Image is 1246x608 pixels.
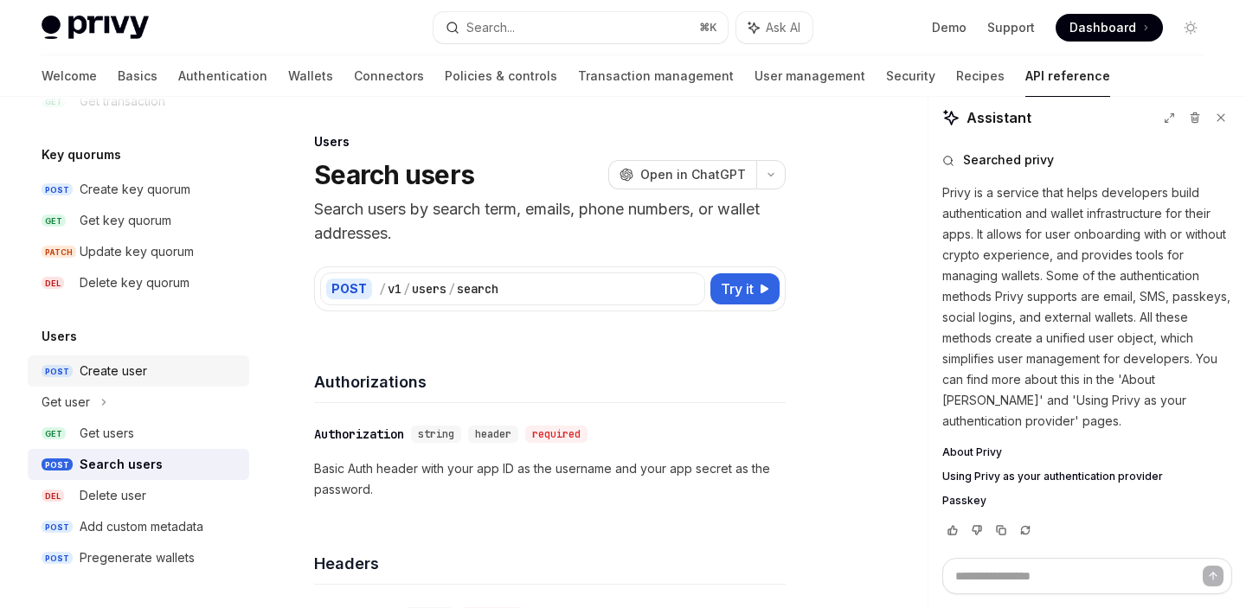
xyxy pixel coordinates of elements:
div: / [403,280,410,298]
a: POSTCreate key quorum [28,174,249,205]
div: POST [326,278,372,299]
div: required [525,426,588,443]
a: Basics [118,55,157,97]
a: Authentication [178,55,267,97]
div: v1 [388,280,401,298]
h1: Search users [314,159,474,190]
span: POST [42,458,73,471]
div: Authorization [314,426,404,443]
div: Pregenerate wallets [80,547,195,568]
span: Searched privy [963,151,1054,169]
a: POSTCreate user [28,355,249,387]
span: GET [42,214,66,227]
div: / [448,280,455,298]
button: Search...⌘K [434,12,727,43]
span: Using Privy as your authentication provider [942,470,1163,483]
div: users [412,280,446,298]
div: Get users [80,423,134,444]
span: Open in ChatGPT [640,166,746,183]
a: Demo [932,19,967,36]
button: Open in ChatGPT [608,160,756,189]
h4: Headers [314,552,786,575]
button: Searched privy [942,151,1232,169]
span: About Privy [942,445,1002,459]
div: Get user [42,392,90,413]
a: User management [755,55,865,97]
span: string [418,427,454,441]
div: Create user [80,361,147,381]
span: DEL [42,277,64,290]
a: PATCHUpdate key quorum [28,236,249,267]
span: POST [42,552,73,565]
span: GET [42,427,66,440]
div: Search... [466,17,515,38]
button: Try it [710,273,780,304]
span: POST [42,183,73,196]
a: Transaction management [578,55,734,97]
a: Welcome [42,55,97,97]
a: DELDelete user [28,480,249,511]
span: ⌘ K [699,21,717,35]
button: Ask AI [736,12,812,43]
div: Update key quorum [80,241,194,262]
span: Passkey [942,494,986,508]
a: API reference [1025,55,1110,97]
a: Passkey [942,494,1232,508]
a: GETGet users [28,418,249,449]
div: / [379,280,386,298]
div: Users [314,133,786,150]
a: POSTSearch users [28,449,249,480]
a: Wallets [288,55,333,97]
button: Send message [1203,566,1224,586]
a: Dashboard [1056,14,1163,42]
div: Delete key quorum [80,272,189,293]
h5: Users [42,326,77,347]
div: Search users [80,454,163,475]
div: Delete user [80,485,146,506]
span: Assistant [967,107,1031,128]
a: Support [987,19,1035,36]
p: Search users by search term, emails, phone numbers, or wallet addresses. [314,197,786,246]
a: Connectors [354,55,424,97]
img: light logo [42,16,149,40]
a: About Privy [942,445,1232,459]
span: Try it [721,278,754,299]
a: Using Privy as your authentication provider [942,470,1232,483]
span: POST [42,521,73,534]
span: DEL [42,490,64,502]
div: Create key quorum [80,179,190,200]
a: GETGet key quorum [28,205,249,236]
p: Basic Auth header with your app ID as the username and your app secret as the password. [314,458,786,500]
a: Recipes [956,55,1005,97]
h4: Authorizations [314,370,786,394]
div: search [457,280,498,298]
button: Toggle dark mode [1177,14,1204,42]
span: header [475,427,511,441]
span: POST [42,365,73,378]
a: POSTPregenerate wallets [28,542,249,573]
span: Ask AI [766,19,800,36]
a: Policies & controls [445,55,557,97]
a: POSTAdd custom metadata [28,511,249,542]
div: Get key quorum [80,210,171,231]
a: DELDelete key quorum [28,267,249,298]
h5: Key quorums [42,144,121,165]
p: Privy is a service that helps developers build authentication and wallet infrastructure for their... [942,182,1232,432]
div: Add custom metadata [80,516,203,537]
span: Dashboard [1069,19,1136,36]
span: PATCH [42,246,76,259]
a: Security [886,55,935,97]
